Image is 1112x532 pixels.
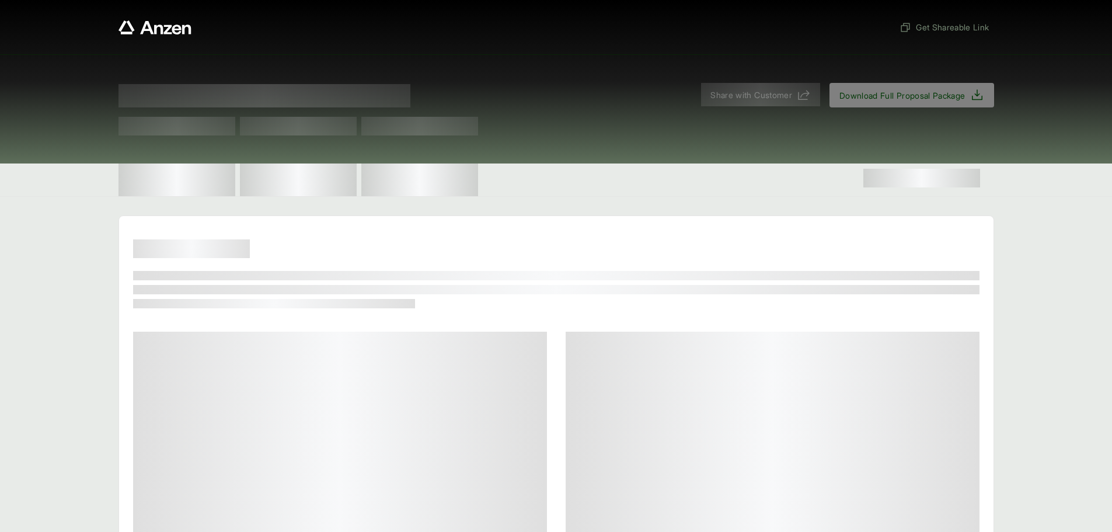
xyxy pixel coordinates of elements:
button: Get Shareable Link [895,16,994,38]
span: Get Shareable Link [900,21,989,33]
span: Test [240,117,357,135]
span: Share with Customer [710,89,792,101]
span: Test [361,117,478,135]
span: Test [118,117,235,135]
a: Anzen website [118,20,191,34]
span: Proposal for [118,84,410,107]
